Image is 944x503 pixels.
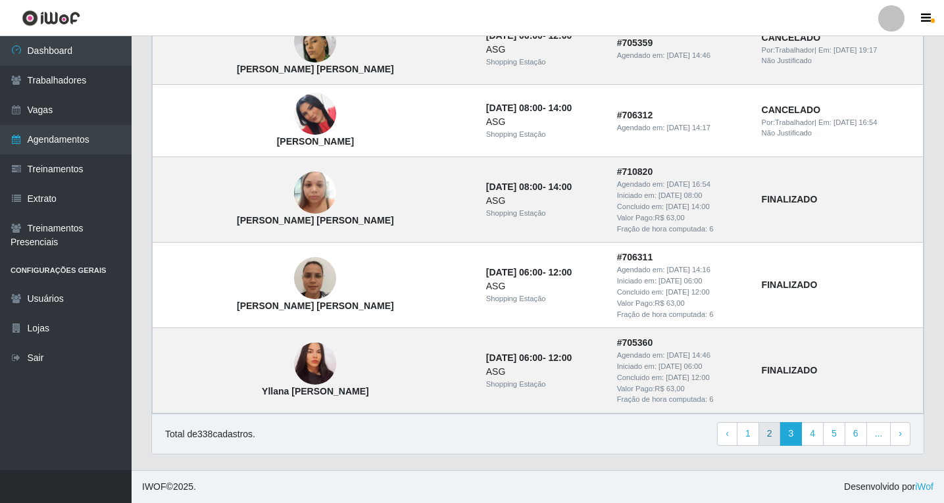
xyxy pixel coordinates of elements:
time: [DATE] 06:00 [486,352,543,363]
strong: - [486,181,572,192]
a: ... [866,422,891,446]
div: | Em: [762,45,915,56]
time: [DATE] 16:54 [667,180,710,188]
time: [DATE] 08:00 [658,191,702,199]
strong: CANCELADO [762,105,820,115]
div: ASG [486,194,601,208]
img: Emilly Rosilda Cardoso Teixeira [294,251,336,306]
div: Iniciado em: [617,275,746,287]
div: Agendado em: [617,350,746,361]
div: | Em: [762,117,915,128]
strong: # 705360 [617,337,653,348]
div: Shopping Estação [486,57,601,68]
a: iWof [915,481,933,492]
time: [DATE] 14:46 [667,51,710,59]
time: [DATE] 14:00 [666,203,709,210]
span: Por: Trabalhador [762,46,814,54]
strong: # 705359 [617,37,653,48]
div: Fração de hora computada: 6 [617,224,746,235]
img: CoreUI Logo [22,10,80,26]
time: [DATE] 08:00 [486,103,543,113]
strong: - [486,352,572,363]
time: [DATE] 14:17 [667,124,710,132]
time: [DATE] 06:00 [658,362,702,370]
div: Shopping Estação [486,293,601,304]
span: © 2025 . [142,480,196,494]
div: Agendado em: [617,179,746,190]
div: ASG [486,43,601,57]
time: 14:00 [548,181,572,192]
time: [DATE] 12:00 [666,288,709,296]
strong: CANCELADO [762,32,820,43]
strong: FINALIZADO [762,365,818,375]
strong: # 706312 [617,110,653,120]
a: 4 [801,422,824,446]
strong: # 706311 [617,252,653,262]
strong: FINALIZADO [762,194,818,204]
time: [DATE] 06:00 [486,267,543,277]
time: [DATE] 08:00 [486,181,543,192]
time: [DATE] 06:00 [658,277,702,285]
div: Fração de hora computada: 6 [617,309,746,320]
div: Shopping Estação [486,129,601,140]
div: Não Justificado [762,128,915,139]
time: [DATE] 14:16 [667,266,710,274]
div: ASG [486,115,601,129]
span: Por: Trabalhador [762,118,814,126]
strong: - [486,267,572,277]
time: [DATE] 12:00 [666,373,709,381]
div: Concluido em: [617,287,746,298]
strong: FINALIZADO [762,279,818,290]
a: 5 [823,422,845,446]
strong: Yllana [PERSON_NAME] [262,386,369,396]
span: › [899,428,902,439]
a: Next [890,422,910,446]
strong: - [486,103,572,113]
strong: [PERSON_NAME] [PERSON_NAME] [237,300,394,311]
div: Iniciado em: [617,190,746,201]
div: Concluido em: [617,201,746,212]
div: Valor Pago: R$ 63,00 [617,383,746,395]
time: [DATE] 16:54 [833,118,877,126]
div: Valor Pago: R$ 63,00 [617,212,746,224]
a: 6 [845,422,867,446]
div: Agendado em: [617,122,746,133]
time: 14:00 [548,103,572,113]
div: Agendado em: [617,50,746,61]
time: 12:00 [548,267,572,277]
p: Total de 338 cadastros. [165,427,255,441]
nav: pagination [717,422,910,446]
time: 12:00 [548,352,572,363]
a: 2 [758,422,781,446]
time: [DATE] 19:17 [833,46,877,54]
strong: # 710820 [617,166,653,177]
div: Não Justificado [762,55,915,66]
time: [DATE] 14:46 [667,351,710,359]
strong: [PERSON_NAME] [PERSON_NAME] [237,64,394,74]
strong: [PERSON_NAME] [277,136,354,147]
img: Raquel Freire Rodrigues [294,4,336,79]
div: Valor Pago: R$ 63,00 [617,298,746,309]
img: Yllana Brenda de Matos [294,341,336,387]
div: ASG [486,279,601,293]
div: Shopping Estação [486,379,601,390]
a: 1 [737,422,759,446]
div: Concluido em: [617,372,746,383]
div: Iniciado em: [617,361,746,372]
a: 3 [780,422,802,446]
span: ‹ [726,428,729,439]
img: Maria Eduarda Santiago [294,76,336,151]
div: ASG [486,365,601,379]
span: Desenvolvido por [844,480,933,494]
strong: [PERSON_NAME] [PERSON_NAME] [237,215,394,226]
span: IWOF [142,481,166,492]
img: Maria José da Costa Barela [294,165,336,221]
div: Fração de hora computada: 6 [617,394,746,405]
div: Shopping Estação [486,208,601,219]
a: Previous [717,422,737,446]
div: Agendado em: [617,264,746,275]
